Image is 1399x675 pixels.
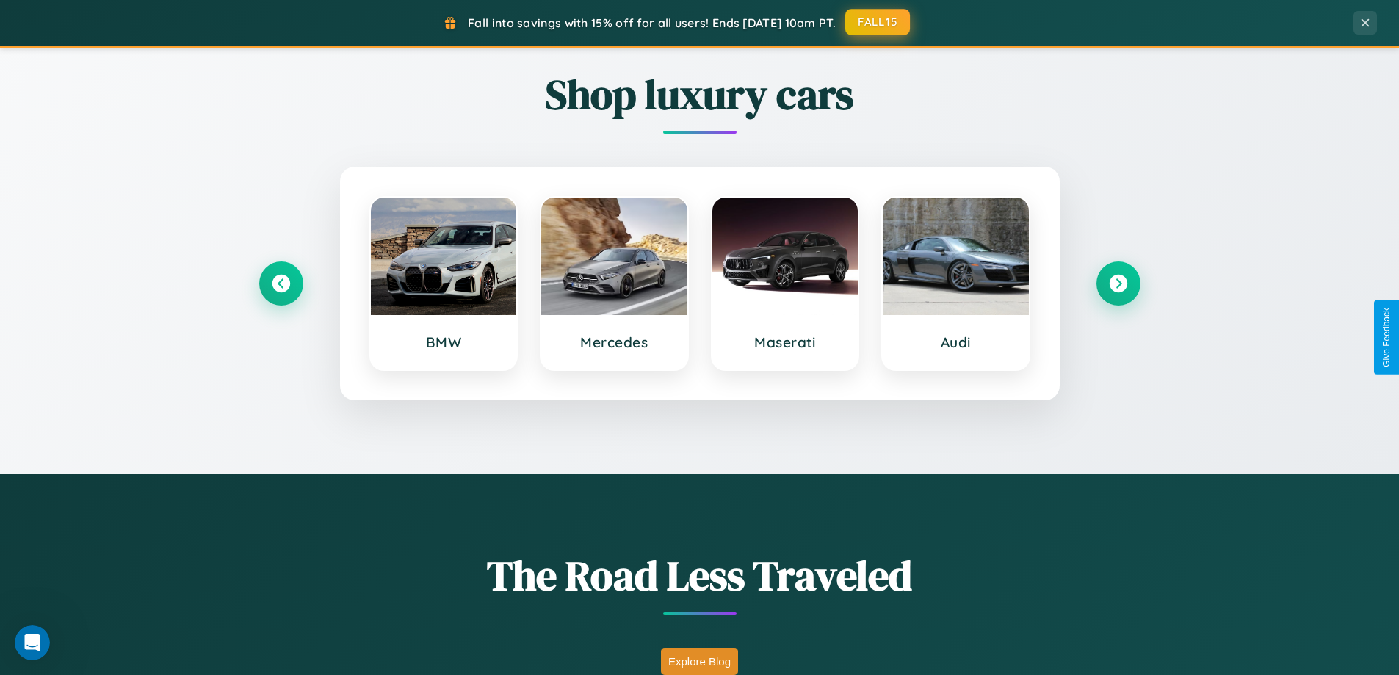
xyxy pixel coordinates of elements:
[661,648,738,675] button: Explore Blog
[386,333,502,351] h3: BMW
[556,333,673,351] h3: Mercedes
[15,625,50,660] iframe: Intercom live chat
[727,333,844,351] h3: Maserati
[897,333,1014,351] h3: Audi
[259,547,1140,604] h1: The Road Less Traveled
[468,15,836,30] span: Fall into savings with 15% off for all users! Ends [DATE] 10am PT.
[845,9,910,35] button: FALL15
[259,66,1140,123] h2: Shop luxury cars
[1381,308,1392,367] div: Give Feedback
